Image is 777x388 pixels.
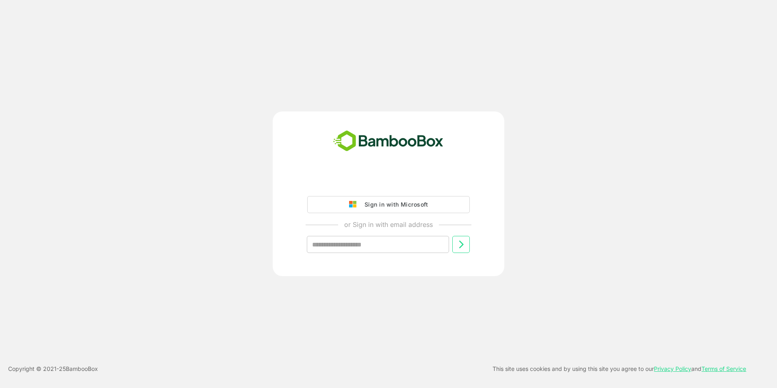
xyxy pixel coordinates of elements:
[307,196,470,213] button: Sign in with Microsoft
[360,199,428,210] div: Sign in with Microsoft
[344,220,433,229] p: or Sign in with email address
[493,364,746,374] p: This site uses cookies and by using this site you agree to our and
[8,364,98,374] p: Copyright © 2021- 25 BambooBox
[349,201,360,208] img: google
[329,128,448,155] img: bamboobox
[303,173,474,191] iframe: Sign in with Google Button
[654,365,691,372] a: Privacy Policy
[701,365,746,372] a: Terms of Service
